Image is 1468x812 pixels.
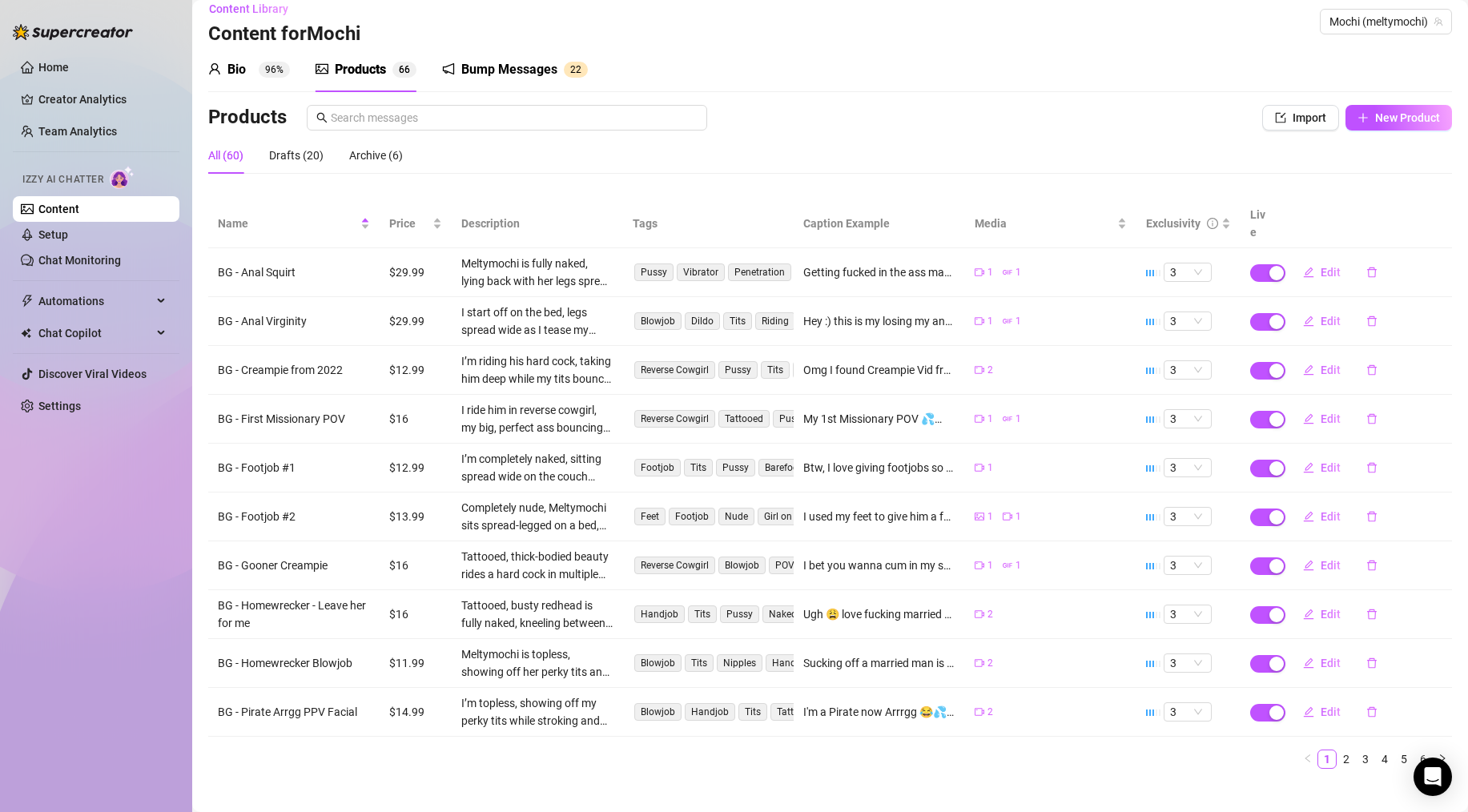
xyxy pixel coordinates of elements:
span: 1 [987,460,993,476]
li: 2 [1337,750,1356,769]
span: 3 [1170,263,1205,281]
button: Edit [1290,259,1353,285]
span: delete [1366,657,1378,669]
span: Naked [762,605,803,623]
a: Content [38,203,79,215]
td: BG - Pirate Arrgg PPV Facial [208,688,380,737]
a: Setup [38,228,68,241]
h3: Products [208,105,287,131]
span: 6 [399,64,404,75]
span: Edit [1321,705,1341,718]
td: $16 [380,395,452,444]
span: video-camera [975,267,984,277]
span: Ass [793,361,822,379]
span: edit [1303,364,1314,376]
span: 1 [987,412,993,427]
td: $16 [380,590,452,639]
span: video-camera [975,561,984,570]
span: 1 [987,314,993,329]
div: Products [335,60,386,79]
span: Handjob [634,605,685,623]
span: Tits [723,312,752,330]
li: 3 [1356,750,1375,769]
button: Import [1262,105,1339,131]
span: Media [975,215,1114,232]
span: Edit [1321,510,1341,523]
span: gif [1003,316,1012,326]
td: BG - Creampie from 2022 [208,346,380,395]
span: Barefoot [758,459,808,476]
button: right [1433,750,1452,769]
span: edit [1303,267,1314,278]
div: I’m completely naked, sitting spread wide on the couch while I use my bare feet to stroke his har... [461,450,613,485]
a: Chat Monitoring [38,254,121,267]
span: 1 [987,509,993,525]
span: Mochi (meltymochi) [1329,10,1442,34]
span: 1 [987,265,993,280]
div: All (60) [208,147,243,164]
span: left [1303,754,1313,763]
th: Live [1241,199,1281,248]
td: $16 [380,541,452,590]
td: $12.99 [380,346,452,395]
td: BG - Footjob #1 [208,444,380,492]
span: Import [1293,111,1326,124]
span: Edit [1321,461,1341,474]
span: Feet [634,508,666,525]
span: Riding [755,312,795,330]
button: delete [1353,406,1390,432]
td: $13.99 [380,492,452,541]
span: edit [1303,413,1314,424]
button: Edit [1290,504,1353,529]
span: Pussy [716,459,755,476]
span: Tits [685,654,714,672]
td: BG - Homewrecker - Leave her for me [208,590,380,639]
span: 2 [570,64,576,75]
td: BG - Anal Squirt [208,248,380,297]
span: team [1434,17,1443,26]
td: BG - Footjob #2 [208,492,380,541]
span: Name [218,215,357,232]
td: $12.99 [380,444,452,492]
span: Blowjob [718,557,766,574]
img: AI Chatter [110,166,135,189]
span: edit [1303,609,1314,620]
div: I’m topless, showing off my perky tits while stroking and jerking his hard cock with both hands, ... [461,694,613,730]
th: Tags [623,199,794,248]
span: edit [1303,706,1314,718]
span: Pussy [634,263,674,281]
span: Izzy AI Chatter [22,172,103,187]
sup: 22 [564,62,588,78]
span: Reverse Cowgirl [634,410,715,428]
span: 3 [1170,703,1205,721]
img: Chat Copilot [21,328,31,339]
span: delete [1366,462,1378,473]
th: Media [965,199,1136,248]
div: Bio [227,60,246,79]
span: edit [1303,316,1314,327]
th: Caption Example [794,199,965,248]
button: Edit [1290,553,1353,578]
td: BG - Anal Virginity [208,297,380,346]
td: $11.99 [380,639,452,688]
span: 1 [987,558,993,573]
a: 4 [1376,750,1394,768]
span: 3 [1170,410,1205,428]
span: Tits [761,361,790,379]
div: I’m riding his hard cock, taking him deep while my tits bounce and my ass grinds against him. You... [461,352,613,388]
div: I'm a Pirate now Arrrgg 😂💦 Enjoy the full video 🥰💕 I fucking love sucking cock so much, wish it w... [803,703,955,721]
span: 1 [1016,412,1021,427]
span: 3 [1170,459,1205,476]
span: 3 [1170,508,1205,525]
span: notification [442,62,455,75]
div: Bump Messages [461,60,557,79]
th: Description [452,199,623,248]
div: Ugh 😩 love fucking married men 🥵💦 if you were my neighbor I'd be your side piece and try and conv... [803,605,955,623]
span: Blowjob [634,654,682,672]
button: Edit [1290,357,1353,383]
span: 2 [987,607,993,622]
span: video-camera [975,658,984,668]
button: delete [1353,259,1390,285]
span: Blowjob [634,312,682,330]
span: POV [769,557,801,574]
